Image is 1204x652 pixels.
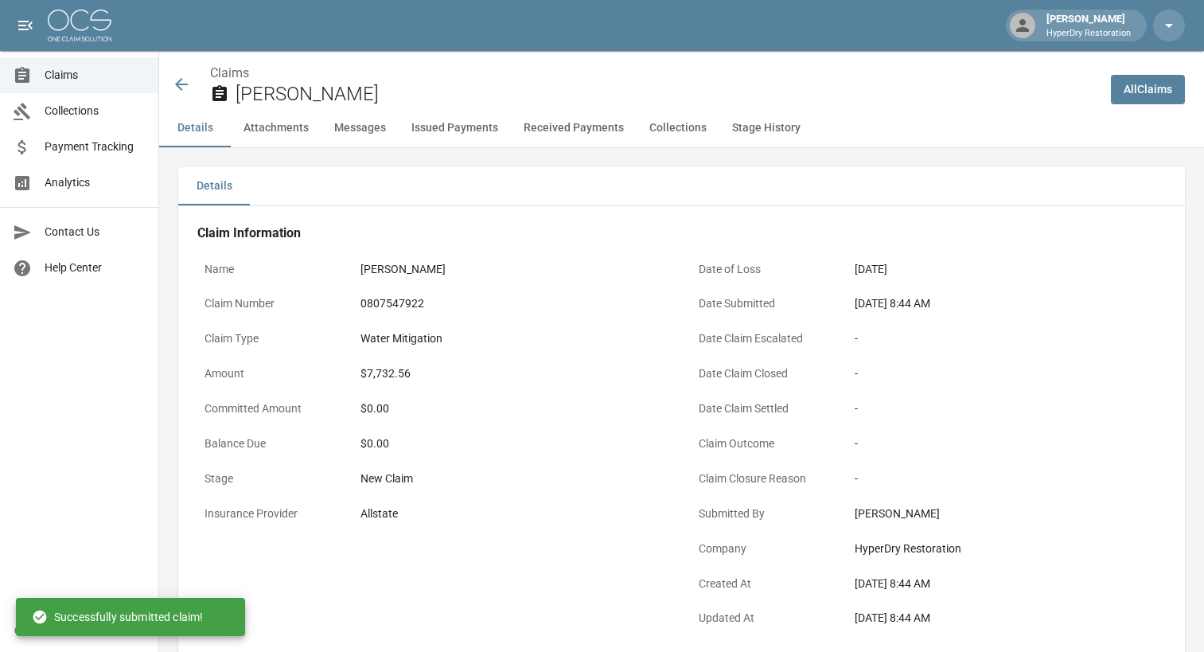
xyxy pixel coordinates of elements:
p: Updated At [692,603,835,634]
p: Stage [197,463,341,494]
p: Created At [692,568,835,599]
span: Collections [45,103,146,119]
div: [PERSON_NAME] [855,506,1159,522]
div: $7,732.56 [360,365,411,382]
span: Analytics [45,174,146,191]
div: - [855,365,1159,382]
button: Details [178,167,250,205]
div: Water Mitigation [360,330,442,347]
p: Date Submitted [692,288,835,319]
div: - [855,435,1159,452]
div: - [855,470,1159,487]
nav: breadcrumb [210,64,1098,83]
a: AllClaims [1111,75,1185,104]
p: Date Claim Escalated [692,323,835,354]
p: Date Claim Closed [692,358,835,389]
div: 0807547922 [360,295,424,312]
a: Claims [210,65,249,80]
button: Collections [637,109,719,147]
p: Date Claim Settled [692,393,835,424]
button: Details [159,109,231,147]
div: New Claim [360,470,665,487]
p: Insurance Provider [197,498,341,529]
h4: Claim Information [197,225,1166,241]
p: Claim Outcome [692,428,835,459]
div: $0.00 [360,435,665,452]
p: HyperDry Restoration [1046,27,1131,41]
h2: [PERSON_NAME] [236,83,1098,106]
div: Allstate [360,506,398,522]
button: open drawer [10,10,41,41]
p: Claim Number [197,288,341,319]
p: Claim Type [197,323,341,354]
img: ocs-logo-white-transparent.png [48,10,111,41]
div: details tabs [178,167,1185,205]
button: Issued Payments [399,109,511,147]
p: Name [197,254,341,285]
button: Messages [321,109,399,147]
div: anchor tabs [159,109,1204,147]
span: Help Center [45,260,146,276]
p: Committed Amount [197,393,341,424]
p: Amount [197,358,341,389]
span: Contact Us [45,224,146,240]
div: - [855,400,1159,417]
button: Attachments [231,109,321,147]
p: Company [692,533,835,564]
p: Submitted By [692,498,835,529]
div: [DATE] 8:44 AM [855,295,1159,312]
span: Payment Tracking [45,139,146,155]
p: Balance Due [197,428,341,459]
div: © 2025 One Claim Solution [14,623,144,638]
div: [DATE] [855,261,887,278]
button: Received Payments [511,109,637,147]
div: HyperDry Restoration [855,541,1159,557]
p: Claim Closure Reason [692,463,835,494]
div: [DATE] 8:44 AM [855,576,1159,592]
div: Successfully submitted claim! [32,603,203,631]
div: $0.00 [360,400,665,417]
span: Claims [45,67,146,84]
div: [DATE] 8:44 AM [855,610,1159,627]
p: Date of Loss [692,254,835,285]
div: [PERSON_NAME] [1040,11,1137,40]
div: [PERSON_NAME] [360,261,446,278]
div: - [855,330,1159,347]
button: Stage History [719,109,813,147]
